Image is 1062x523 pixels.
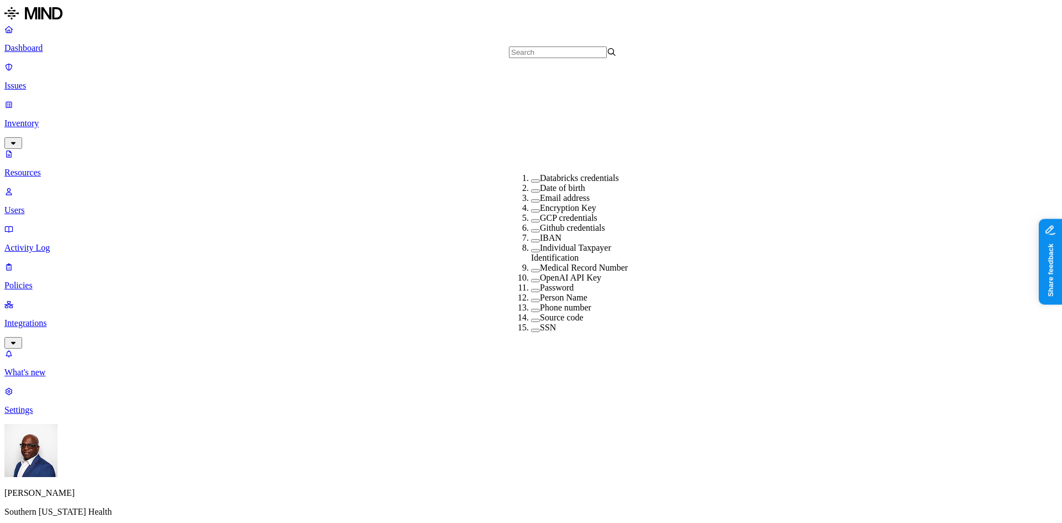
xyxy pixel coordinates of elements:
label: Person Name [540,293,587,302]
a: Settings [4,386,1058,415]
label: OpenAI API Key [540,273,601,282]
a: Resources [4,149,1058,178]
label: Password [540,283,574,292]
p: Activity Log [4,243,1058,253]
p: Resources [4,168,1058,178]
a: Users [4,187,1058,215]
a: MIND [4,4,1058,24]
a: Integrations [4,299,1058,347]
label: Github credentials [540,223,605,232]
iframe: Marker.io feedback button [1039,219,1062,304]
label: Encryption Key [540,203,596,213]
p: Southern [US_STATE] Health [4,507,1058,517]
label: Databricks credentials [540,173,619,183]
p: Issues [4,81,1058,91]
p: Dashboard [4,43,1058,53]
p: Integrations [4,318,1058,328]
a: Activity Log [4,224,1058,253]
label: SSN [540,323,556,332]
a: Inventory [4,100,1058,147]
label: Medical Record Number [540,263,628,272]
label: Individual Taxpayer Identification [531,243,611,262]
a: Issues [4,62,1058,91]
label: GCP credentials [540,213,597,222]
p: What's new [4,367,1058,377]
img: MIND [4,4,63,22]
label: Date of birth [540,183,585,193]
p: Policies [4,281,1058,291]
img: Gregory Thomas [4,424,58,477]
a: Policies [4,262,1058,291]
p: Users [4,205,1058,215]
p: Settings [4,405,1058,415]
label: Phone number [540,303,591,312]
a: What's new [4,349,1058,377]
p: Inventory [4,118,1058,128]
input: Search [509,46,607,58]
label: Email address [540,193,590,203]
label: Source code [540,313,584,322]
a: Dashboard [4,24,1058,53]
label: IBAN [540,233,561,242]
